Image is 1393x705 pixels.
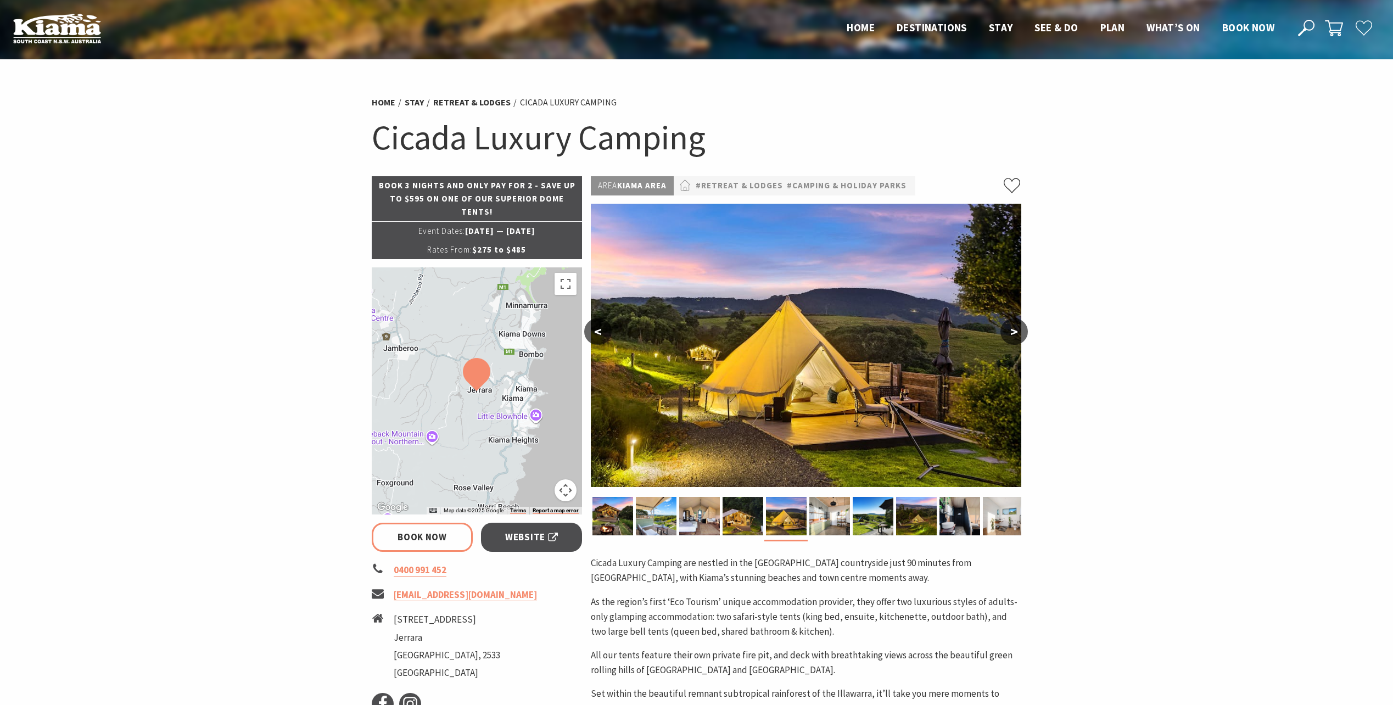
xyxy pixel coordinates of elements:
[897,21,967,34] span: Destinations
[372,240,583,259] p: $275 to $485
[394,665,500,680] li: [GEOGRAPHIC_DATA]
[394,564,446,577] a: 0400 991 452
[372,97,395,108] a: Home
[591,595,1021,640] p: As the region’s first ‘Eco Tourism’ unique accommodation provider, they offer two luxurious style...
[394,648,500,663] li: [GEOGRAPHIC_DATA], 2533
[13,13,101,43] img: Kiama Logo
[394,589,537,601] a: [EMAIL_ADDRESS][DOMAIN_NAME]
[372,176,583,221] p: Book 3 nights and only pay for 2 - save up to $595 on one of our superior dome tents!
[809,497,850,535] img: Cicada Bell Tent communal kitchen
[372,523,473,552] a: Book Now
[1034,21,1078,34] span: See & Do
[372,115,1022,160] h1: Cicada Luxury Camping
[591,648,1021,678] p: All our tents feature their own private fire pit, and deck with breathtaking views across the bea...
[374,500,411,514] img: Google
[787,179,907,193] a: #Camping & Holiday Parks
[847,21,875,34] span: Home
[896,497,937,535] img: Green Grocer Bell Tent
[520,96,617,110] li: Cicada Luxury Camping
[418,226,465,236] span: Event Dates:
[1146,21,1200,34] span: What’s On
[591,204,1021,487] img: Blue Moon Bell Tent
[429,507,437,514] button: Keyboard shortcuts
[939,497,980,535] img: Black Prince Safari Tent Bathroom
[679,497,720,535] img: Black Prince Safari Tent
[394,630,500,645] li: Jerrara
[989,21,1013,34] span: Stay
[481,523,583,552] a: Website
[723,497,763,535] img: Golden Emperor Safari Tent
[636,497,676,535] img: Black Prince deck with outdoor kitchen and view
[584,318,612,345] button: <
[853,497,893,535] img: Green Grocer Bell Tent deck with view
[433,97,511,108] a: Retreat & Lodges
[766,497,807,535] img: Blue Moon Bell Tent
[505,530,558,545] span: Website
[555,273,577,295] button: Toggle fullscreen view
[836,19,1285,37] nav: Main Menu
[983,497,1023,535] img: Bell Tent communal bathroom
[1100,21,1125,34] span: Plan
[372,222,583,240] p: [DATE] — [DATE]
[555,479,577,501] button: Map camera controls
[591,176,674,195] p: Kiama Area
[374,500,411,514] a: Open this area in Google Maps (opens a new window)
[1000,318,1028,345] button: >
[444,507,504,513] span: Map data ©2025 Google
[427,244,472,255] span: Rates From:
[394,612,500,627] li: [STREET_ADDRESS]
[405,97,424,108] a: Stay
[510,507,526,514] a: Terms (opens in new tab)
[592,497,633,535] img: Black Prince Safari Tent
[533,507,579,514] a: Report a map error
[591,556,1021,585] p: Cicada Luxury Camping are nestled in the [GEOGRAPHIC_DATA] countryside just 90 minutes from [GEOG...
[696,179,783,193] a: #Retreat & Lodges
[1222,21,1274,34] span: Book now
[598,180,617,191] span: Area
